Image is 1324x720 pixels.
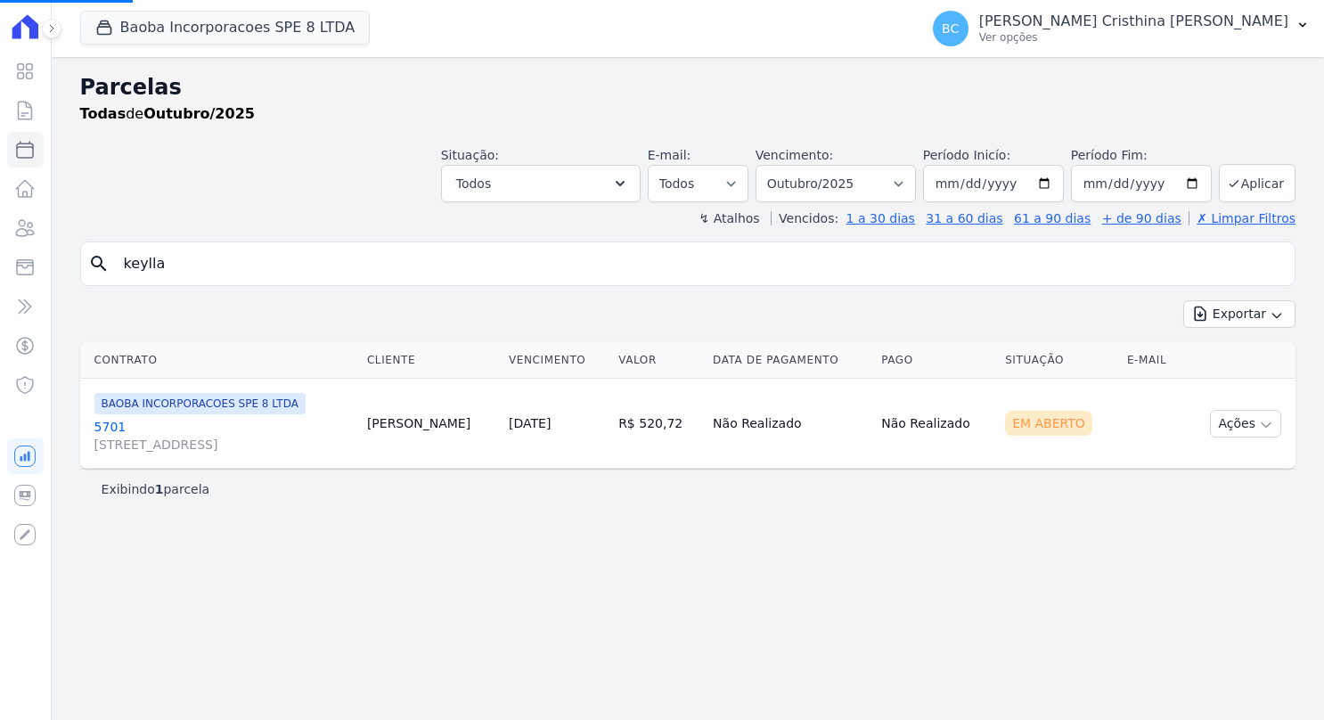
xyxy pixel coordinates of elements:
[846,211,915,225] a: 1 a 30 dias
[102,480,210,498] p: Exibindo parcela
[706,379,874,469] td: Não Realizado
[699,211,759,225] label: ↯ Atalhos
[1189,211,1295,225] a: ✗ Limpar Filtros
[80,11,371,45] button: Baoba Incorporacoes SPE 8 LTDA
[143,105,255,122] strong: Outubro/2025
[979,12,1288,30] p: [PERSON_NAME] Cristhina [PERSON_NAME]
[441,148,499,162] label: Situação:
[441,165,641,202] button: Todos
[926,211,1002,225] a: 31 a 60 dias
[611,342,706,379] th: Valor
[998,342,1120,379] th: Situação
[919,4,1324,53] button: BC [PERSON_NAME] Cristhina [PERSON_NAME] Ver opções
[113,246,1287,282] input: Buscar por nome do lote ou do cliente
[155,482,164,496] b: 1
[1071,146,1212,165] label: Período Fim:
[1102,211,1181,225] a: + de 90 dias
[94,436,353,454] span: [STREET_ADDRESS]
[706,342,874,379] th: Data de Pagamento
[502,342,611,379] th: Vencimento
[1014,211,1091,225] a: 61 a 90 dias
[456,173,491,194] span: Todos
[94,393,306,414] span: BAOBA INCORPORACOES SPE 8 LTDA
[1120,342,1185,379] th: E-mail
[874,379,998,469] td: Não Realizado
[1210,410,1281,438] button: Ações
[874,342,998,379] th: Pago
[756,148,833,162] label: Vencimento:
[360,379,502,469] td: [PERSON_NAME]
[80,103,255,125] p: de
[1005,411,1092,436] div: Em Aberto
[611,379,706,469] td: R$ 520,72
[1183,300,1295,328] button: Exportar
[88,253,110,274] i: search
[94,418,353,454] a: 5701[STREET_ADDRESS]
[942,22,959,35] span: BC
[509,416,551,430] a: [DATE]
[1219,164,1295,202] button: Aplicar
[80,342,360,379] th: Contrato
[80,105,127,122] strong: Todas
[771,211,838,225] label: Vencidos:
[80,71,1295,103] h2: Parcelas
[923,148,1010,162] label: Período Inicío:
[979,30,1288,45] p: Ver opções
[648,148,691,162] label: E-mail:
[360,342,502,379] th: Cliente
